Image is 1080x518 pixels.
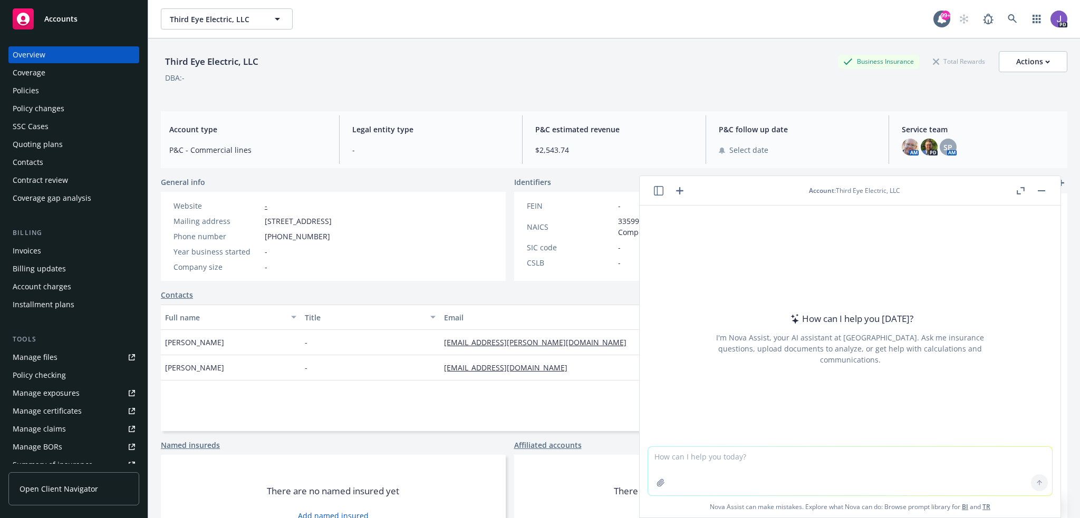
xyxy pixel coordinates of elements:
span: Account [809,186,834,195]
a: Contacts [161,289,193,300]
div: : Third Eye Electric, LLC [809,186,900,195]
span: $2,543.74 [535,144,692,155]
span: Accounts [44,15,78,23]
a: Switch app [1026,8,1047,30]
a: Billing updates [8,260,139,277]
span: Select date [729,144,768,155]
span: Account type [169,124,326,135]
img: photo [921,139,938,155]
a: Account charges [8,278,139,295]
img: photo [1050,11,1067,27]
a: add [1055,177,1067,189]
div: NAICS [527,221,614,232]
div: Quoting plans [13,136,63,153]
a: Accounts [8,4,139,34]
div: Manage claims [13,421,66,437]
a: Manage claims [8,421,139,437]
a: BI [962,502,968,511]
a: Installment plans [8,296,139,313]
a: Contacts [8,154,139,171]
div: Email [444,312,657,323]
a: Manage files [8,349,139,366]
a: Manage exposures [8,385,139,402]
span: [PHONE_NUMBER] [265,231,330,242]
div: Manage files [13,349,57,366]
button: Actions [999,51,1067,72]
div: Total Rewards [928,55,990,68]
a: [EMAIL_ADDRESS][PERSON_NAME][DOMAIN_NAME] [444,337,635,347]
a: Quoting plans [8,136,139,153]
a: Report a Bug [978,8,999,30]
span: - [618,242,621,253]
span: [PERSON_NAME] [165,337,224,348]
a: Named insureds [161,439,220,451]
a: Overview [8,46,139,63]
div: Mailing address [173,216,261,227]
div: Title [305,312,425,323]
div: Business Insurance [838,55,919,68]
div: Full name [165,312,285,323]
div: SSC Cases [13,118,49,135]
div: Coverage gap analysis [13,190,91,207]
span: Open Client Navigator [20,483,98,494]
span: - [352,144,509,155]
a: - [265,201,267,211]
span: - [265,246,267,257]
span: Service team [902,124,1059,135]
span: Nova Assist can make mistakes. Explore what Nova can do: Browse prompt library for and [644,496,1056,517]
div: Policies [13,82,39,99]
div: Overview [13,46,45,63]
div: SIC code [527,242,614,253]
div: Year business started [173,246,261,257]
span: P&C estimated revenue [535,124,692,135]
span: - [305,337,307,348]
a: SSC Cases [8,118,139,135]
img: photo [902,139,919,155]
span: Third Eye Electric, LLC [170,14,261,25]
a: Coverage [8,64,139,81]
button: Third Eye Electric, LLC [161,8,293,30]
a: Affiliated accounts [514,439,582,451]
div: Manage exposures [13,385,80,402]
span: - [618,200,621,211]
div: 99+ [941,11,950,20]
div: How can I help you [DATE]? [787,312,913,326]
span: Legal entity type [352,124,509,135]
div: Coverage [13,64,45,81]
button: Title [301,305,440,330]
div: Contract review [13,172,68,189]
span: P&C follow up date [719,124,876,135]
span: [PERSON_NAME] [165,362,224,373]
div: Billing [8,228,139,238]
a: Invoices [8,242,139,259]
span: There are no named insured yet [267,485,399,497]
button: Full name [161,305,301,330]
span: - [265,261,267,272]
div: Company size [173,261,261,272]
a: [EMAIL_ADDRESS][DOMAIN_NAME] [444,363,576,373]
div: Actions [1016,52,1050,72]
a: Policy changes [8,100,139,117]
span: - [618,257,621,268]
span: 335999 - All Other Miscellaneous Electrical Equipment and Component Manufacturing [618,216,846,238]
div: Installment plans [13,296,74,313]
a: Policies [8,82,139,99]
span: General info [161,177,205,188]
div: DBA: - [165,72,185,83]
a: Start snowing [953,8,975,30]
span: Identifiers [514,177,551,188]
div: Tools [8,334,139,345]
a: Search [1002,8,1023,30]
button: Email [440,305,672,330]
a: Coverage gap analysis [8,190,139,207]
div: Website [173,200,261,211]
span: There are no affiliated accounts yet [614,485,758,497]
div: I'm Nova Assist, your AI assistant at [GEOGRAPHIC_DATA]. Ask me insurance questions, upload docum... [702,332,998,365]
a: Manage BORs [8,438,139,455]
div: Policy changes [13,100,64,117]
div: CSLB [527,257,614,268]
div: Invoices [13,242,41,259]
a: TR [982,502,990,511]
div: Policy checking [13,367,66,384]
